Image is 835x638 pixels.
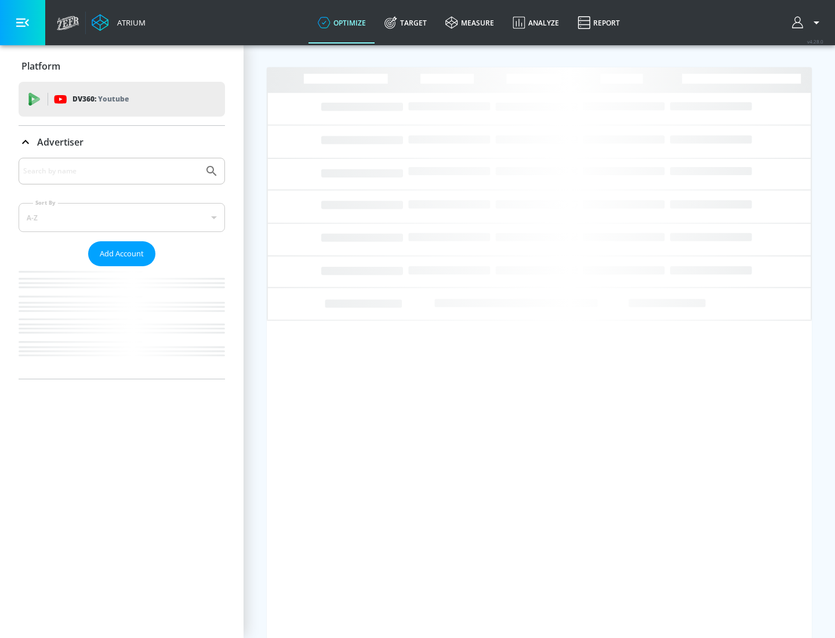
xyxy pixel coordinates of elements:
a: Report [568,2,629,43]
div: Advertiser [19,158,225,379]
span: Add Account [100,247,144,260]
a: measure [436,2,503,43]
div: A-Z [19,203,225,232]
div: Platform [19,50,225,82]
p: DV360: [72,93,129,106]
p: Youtube [98,93,129,105]
div: Atrium [112,17,146,28]
span: v 4.28.0 [807,38,823,45]
div: DV360: Youtube [19,82,225,117]
a: Atrium [92,14,146,31]
div: Advertiser [19,126,225,158]
a: optimize [308,2,375,43]
p: Advertiser [37,136,83,148]
a: Target [375,2,436,43]
a: Analyze [503,2,568,43]
input: Search by name [23,164,199,179]
button: Add Account [88,241,155,266]
nav: list of Advertiser [19,266,225,379]
p: Platform [21,60,60,72]
label: Sort By [33,199,58,206]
